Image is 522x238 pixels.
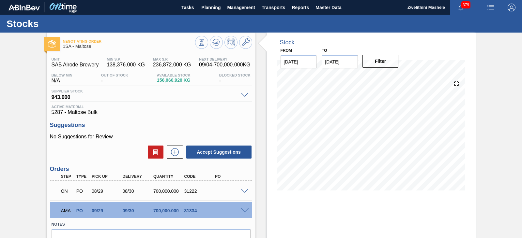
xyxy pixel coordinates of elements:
p: No Suggestions for Review [50,134,252,140]
button: Schedule Inventory [224,36,238,49]
div: Stock [280,39,295,46]
div: Code [183,174,217,179]
img: TNhmsLtSVTkK8tSr43FrP2fwEKptu5GPRR3wAAAABJRU5ErkJggg== [8,5,40,10]
div: Negotiating Order [59,184,75,198]
span: Next Delivery [199,57,250,61]
span: SAB Alrode Brewery [52,62,99,68]
button: Go to Master Data / General [239,36,252,49]
div: 09/29/2025 [90,208,124,213]
span: Unit [52,57,99,61]
p: ON [61,189,73,194]
button: Filter [362,55,399,68]
span: Management [227,4,255,11]
button: Notifications [450,3,471,12]
div: 31222 [183,189,217,194]
span: Reports [292,4,309,11]
span: 943.000 [52,93,238,100]
span: Planning [201,4,221,11]
div: Purchase order [75,208,90,213]
span: Negotiating Order [63,39,195,43]
span: 5287 - Maltose Bulk [52,109,251,115]
span: 379 [461,1,470,8]
div: - [100,73,130,84]
div: 08/30/2025 [121,189,155,194]
div: PO [213,174,247,179]
div: Step [59,174,75,179]
div: Delete Suggestions [145,146,163,159]
div: Pick up [90,174,124,179]
label: From [281,48,292,53]
span: Supplier Stock [52,89,238,93]
span: 236,872.000 KG [153,62,191,68]
div: Type [75,174,90,179]
span: MAX S.P. [153,57,191,61]
div: Delivery [121,174,155,179]
span: Below Min [52,73,72,77]
span: Tasks [180,4,195,11]
div: N/A [50,73,74,84]
img: Ícone [48,40,56,48]
span: 09/04 - 700,000.000 KG [199,62,250,68]
span: Available Stock [157,73,191,77]
span: MIN S.P. [107,57,145,61]
p: AMA [61,208,73,213]
label: Notes [52,220,251,229]
div: - [218,73,252,84]
div: Purchase order [75,189,90,194]
div: 31334 [183,208,217,213]
span: Transports [262,4,285,11]
span: Active Material [52,105,251,109]
input: mm/dd/yyyy [322,55,358,68]
button: Stocks Overview [195,36,208,49]
h3: Orders [50,166,252,173]
img: Logout [508,4,515,11]
div: 700,000.000 [152,208,186,213]
button: Accept Suggestions [186,146,252,159]
div: New suggestion [163,146,183,159]
button: Update Chart [210,36,223,49]
label: to [322,48,327,53]
input: mm/dd/yyyy [281,55,317,68]
div: 700,000.000 [152,189,186,194]
span: 156,066.920 KG [157,78,191,83]
h1: Stocks [7,20,122,27]
span: 1SA - Maltose [63,44,195,49]
h3: Suggestions [50,122,252,129]
div: Accept Suggestions [183,145,252,159]
div: Awaiting Manager Approval [59,203,75,218]
div: 09/30/2025 [121,208,155,213]
div: 08/29/2025 [90,189,124,194]
div: Quantity [152,174,186,179]
img: userActions [487,4,495,11]
span: Blocked Stock [219,73,251,77]
span: 138,376.000 KG [107,62,145,68]
span: Out Of Stock [101,73,128,77]
span: Master Data [315,4,341,11]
